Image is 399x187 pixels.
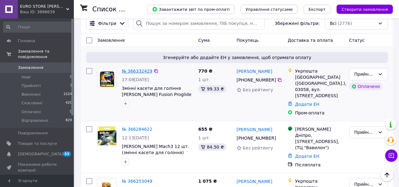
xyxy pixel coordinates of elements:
h1: Список замовлень [92,6,155,13]
span: Повідомлення [18,130,48,136]
a: [PERSON_NAME] [237,178,272,185]
span: 1 075 ₴ [198,179,217,184]
span: Статус [349,38,365,43]
div: Прийнято [354,129,375,136]
span: Всі [330,20,336,26]
span: Створити замовлення [341,7,388,12]
a: Додати ЕН [295,154,319,159]
span: Експорт [309,7,326,12]
span: 0 [70,74,72,80]
div: Післяплата [295,162,344,168]
input: Пошук за номером замовлення, ПІБ покупця, номером телефону, Email, номером накладної [133,17,265,30]
div: 99.33 ₴ [198,85,226,93]
div: Дніпро, [STREET_ADDRESS], (ТЦ "Вавилон") [295,132,344,151]
span: Скасовані [22,100,42,106]
a: Фото товару [97,68,117,88]
a: Створити замовлення [330,6,393,11]
a: [PERSON_NAME] [237,126,272,133]
span: Оплачені [22,109,41,115]
button: Наверх [381,169,393,181]
span: 1 шт. [198,77,210,82]
span: Без рейтингу [243,145,273,150]
span: Управління статусами [245,7,293,12]
span: EURO STORE GILLETTE ORIGINAL [20,4,66,9]
span: 655 ₴ [198,127,212,132]
span: 829 [66,118,72,123]
div: Прийнято [354,71,375,78]
span: 1 шт. [198,135,210,140]
span: Збережені фільтри: [275,20,320,26]
div: Укрпошта [295,68,344,74]
span: 17:09[DATE] [122,77,149,82]
span: Покупець [237,38,258,43]
span: Показники роботи компанії [18,162,57,173]
span: 12:13[DATE] [122,135,149,140]
button: Чат з покупцем [385,149,397,162]
span: 1524 [63,92,72,97]
span: Товари та послуги [18,141,57,146]
span: 53 [63,151,71,157]
span: 3 [70,83,72,89]
input: Пошук [3,22,73,33]
span: Замовлення [18,65,43,70]
span: 420 [66,100,72,106]
span: Без рейтингу [243,87,273,92]
a: Додати ЕН [295,102,319,107]
span: [DEMOGRAPHIC_DATA] [18,151,63,157]
button: Експорт [304,5,331,14]
span: 770 ₴ [198,69,212,74]
img: Фото товару [98,68,117,87]
span: Доставка та оплата [288,38,333,43]
a: Змінні касети для гоління [PERSON_NAME] Fusion Proglide (8 шт.) [122,86,191,103]
div: Пром-оплата [295,110,344,116]
span: Нові [22,74,30,80]
span: Згенеруйте або додайте ЕН у замовлення, щоб отримати оплату [89,54,385,61]
a: [PERSON_NAME] [237,68,272,74]
button: Створити замовлення [337,5,393,14]
span: Прийняті [22,83,41,89]
a: № 366253049 [122,179,152,184]
a: Фото товару [97,126,117,146]
span: (2776) [338,21,352,26]
span: Відправлено [22,118,48,123]
div: 84.50 ₴ [198,143,226,151]
button: Управління статусами [241,5,297,14]
span: Замовлення та повідомлення [18,49,74,60]
span: Замовлення [97,38,125,43]
a: № 366332429 [122,69,152,74]
div: Укрпошта [295,178,344,184]
button: Завантажити звіт по пром-оплаті [147,5,234,14]
span: Cума [198,38,209,43]
div: [PHONE_NUMBER] [235,134,277,142]
span: 0 [70,109,72,115]
a: № 366284622 [122,127,152,132]
div: [PHONE_NUMBER] [235,76,277,84]
div: [PERSON_NAME] [295,126,344,132]
a: [PERSON_NAME] Mach3 12 шт. (змінні касети для гоління) [122,144,189,155]
span: Виконані [22,92,41,97]
span: Головна [18,38,35,44]
div: Ваш ID: 3896639 [20,9,74,15]
div: Оплачено [349,83,382,90]
img: Фото товару [98,126,117,145]
span: Завантажити звіт по пром-оплаті [152,6,229,12]
div: [GEOGRAPHIC_DATA] ([GEOGRAPHIC_DATA].), 03058, вул. [STREET_ADDRESS] [295,74,344,99]
span: Фільтри [98,20,116,26]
